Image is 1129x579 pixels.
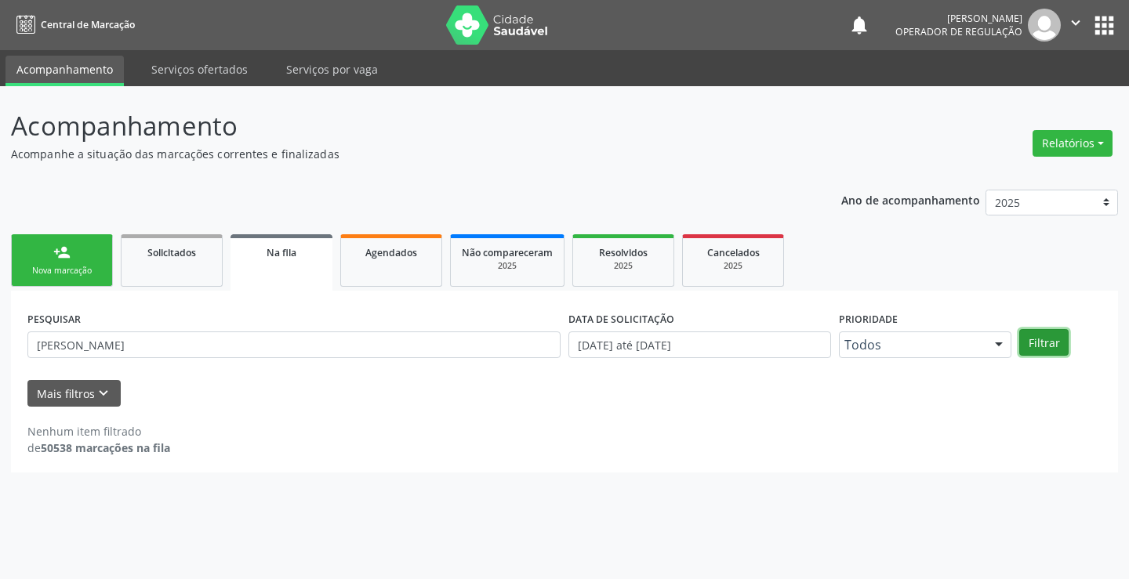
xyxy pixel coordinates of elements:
[462,260,553,272] div: 2025
[11,107,786,146] p: Acompanhamento
[95,385,112,402] i: keyboard_arrow_down
[27,440,170,456] div: de
[23,265,101,277] div: Nova marcação
[895,25,1022,38] span: Operador de regulação
[1028,9,1061,42] img: img
[275,56,389,83] a: Serviços por vaga
[27,307,81,331] label: PESQUISAR
[1067,14,1084,31] i: 
[841,190,980,209] p: Ano de acompanhamento
[895,12,1022,25] div: [PERSON_NAME]
[1091,12,1118,39] button: apps
[599,246,648,259] span: Resolvidos
[41,440,170,455] strong: 50538 marcações na fila
[462,246,553,259] span: Não compareceram
[53,244,71,261] div: person_add
[27,423,170,440] div: Nenhum item filtrado
[1019,329,1069,356] button: Filtrar
[5,56,124,86] a: Acompanhamento
[267,246,296,259] span: Na fila
[365,246,417,259] span: Agendados
[1033,130,1113,157] button: Relatórios
[27,380,121,407] button: Mais filtroskeyboard_arrow_down
[568,331,831,358] input: Selecione um intervalo
[140,56,259,83] a: Serviços ofertados
[11,146,786,162] p: Acompanhe a situação das marcações correntes e finalizadas
[568,307,674,331] label: DATA DE SOLICITAÇÃO
[147,246,196,259] span: Solicitados
[848,14,870,36] button: notifications
[27,331,561,358] input: Nome, CNS
[584,260,663,272] div: 2025
[839,307,898,331] label: Prioridade
[707,246,760,259] span: Cancelados
[41,18,135,31] span: Central de Marcação
[844,337,979,353] span: Todos
[11,12,135,38] a: Central de Marcação
[1061,9,1091,42] button: 
[694,260,772,272] div: 2025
